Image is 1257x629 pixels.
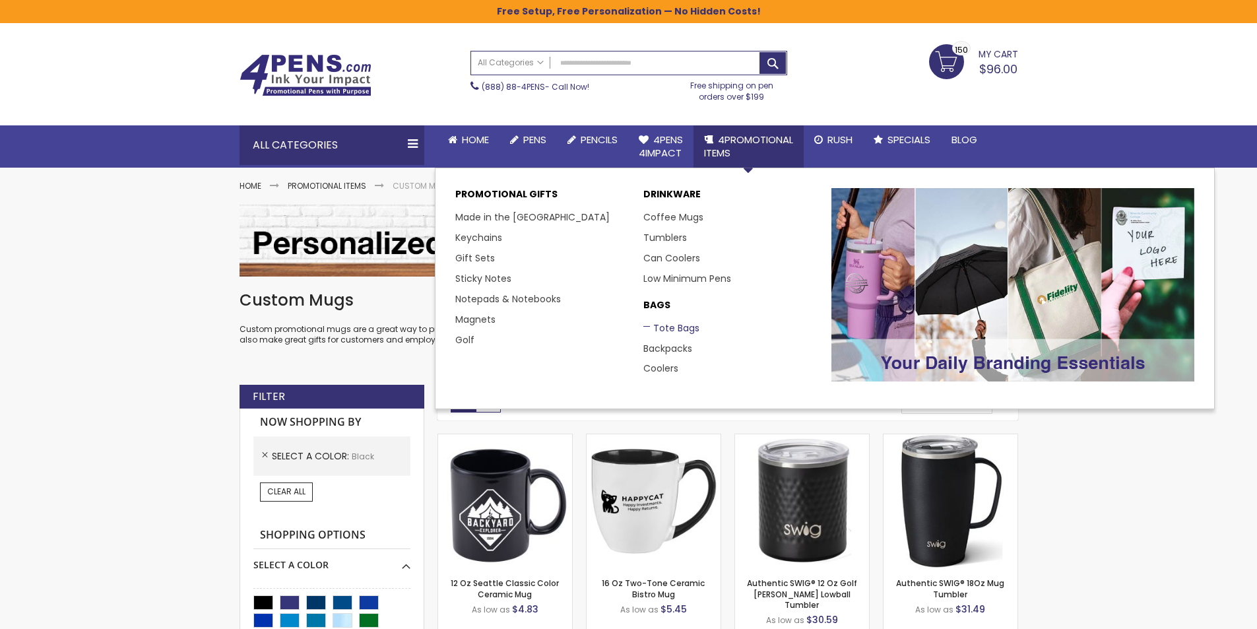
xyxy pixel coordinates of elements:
[240,324,1018,345] p: Custom promotional mugs are a great way to promote your business, product, or service. Not only d...
[806,613,838,626] span: $30.59
[240,290,1018,311] h1: Custom Mugs
[581,133,618,147] span: Pencils
[735,434,869,568] img: Authentic SWIG® 12 Oz Golf Partee Lowball Tumbler-Black
[253,549,410,572] div: Select A Color
[240,205,1018,276] img: Custom Mugs
[352,451,374,462] span: Black
[643,251,700,265] a: Can Coolers
[979,61,1017,77] span: $96.00
[455,231,502,244] a: Keychains
[941,125,988,154] a: Blog
[661,603,687,616] span: $5.45
[260,482,313,501] a: Clear All
[884,434,1017,568] img: Authentic SWIG® 18Oz Mug Tumbler-Black
[437,125,500,154] a: Home
[643,231,687,244] a: Tumblers
[620,604,659,615] span: As low as
[393,180,453,191] strong: Custom Mugs
[240,54,371,96] img: 4Pens Custom Pens and Promotional Products
[643,211,703,224] a: Coffee Mugs
[240,180,261,191] a: Home
[804,125,863,154] a: Rush
[639,133,683,160] span: 4Pens 4impact
[827,133,853,147] span: Rush
[955,44,968,56] span: 150
[455,251,495,265] a: Gift Sets
[643,342,692,355] a: Backpacks
[272,449,352,463] span: Select A Color
[455,272,511,285] a: Sticky Notes
[643,362,678,375] a: Coolers
[955,603,985,616] span: $31.49
[472,604,510,615] span: As low as
[587,434,721,568] img: 16 Oz Two-Tone Ceramic Bistro Mug-Black
[451,578,559,599] a: 12 Oz Seattle Classic Color Ceramic Mug
[455,333,474,347] a: Golf
[693,125,804,168] a: 4PROMOTIONALITEMS
[643,299,818,318] a: BAGS
[523,133,546,147] span: Pens
[478,57,544,68] span: All Categories
[643,272,731,285] a: Low Minimum Pens
[704,133,793,160] span: 4PROMOTIONAL ITEMS
[455,188,630,207] p: Promotional Gifts
[455,292,561,306] a: Notepads & Notebooks
[602,578,705,599] a: 16 Oz Two-Tone Ceramic Bistro Mug
[288,180,366,191] a: Promotional Items
[512,603,538,616] span: $4.83
[462,133,489,147] span: Home
[896,578,1004,599] a: Authentic SWIG® 18Oz Mug Tumbler
[643,188,818,207] a: DRINKWARE
[557,125,628,154] a: Pencils
[253,409,410,436] strong: Now Shopping by
[628,125,693,168] a: 4Pens4impact
[455,211,610,224] a: Made in the [GEOGRAPHIC_DATA]
[747,578,857,610] a: Authentic SWIG® 12 Oz Golf [PERSON_NAME] Lowball Tumbler
[253,521,410,550] strong: Shopping Options
[253,389,285,404] strong: Filter
[735,434,869,445] a: Authentic SWIG® 12 Oz Golf Partee Lowball Tumbler-Black
[500,125,557,154] a: Pens
[240,125,424,165] div: All Categories
[676,75,787,102] div: Free shipping on pen orders over $199
[482,81,589,92] span: - Call Now!
[831,188,1194,381] img: Promotional-Pens
[438,434,572,568] img: 11 Oz Seattle Classic Color Ceramic Mug-Black
[643,321,699,335] a: Tote Bags
[455,313,496,326] a: Magnets
[766,614,804,626] span: As low as
[863,125,941,154] a: Specials
[915,604,953,615] span: As low as
[267,486,306,497] span: Clear All
[587,434,721,445] a: 16 Oz Two-Tone Ceramic Bistro Mug-Black
[887,133,930,147] span: Specials
[929,44,1018,77] a: $96.00 150
[884,434,1017,445] a: Authentic SWIG® 18Oz Mug Tumbler-Black
[471,51,550,73] a: All Categories
[438,434,572,445] a: 11 Oz Seattle Classic Color Ceramic Mug-Black
[951,133,977,147] span: Blog
[482,81,545,92] a: (888) 88-4PENS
